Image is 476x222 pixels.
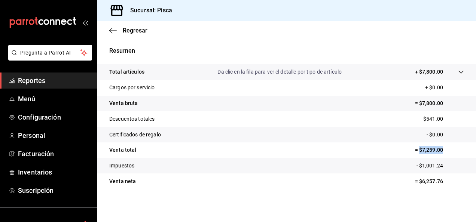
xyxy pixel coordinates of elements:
p: Descuentos totales [109,115,155,123]
p: Venta total [109,146,136,154]
p: Certificados de regalo [109,131,161,139]
p: Total artículos [109,68,144,76]
span: Menú [18,94,91,104]
span: Suscripción [18,185,91,195]
p: - $1,001.24 [416,162,464,170]
button: Regresar [109,27,147,34]
button: Pregunta a Parrot AI [8,45,92,61]
span: Configuración [18,112,91,122]
span: Personal [18,130,91,141]
p: + $7,800.00 [415,68,443,76]
p: Venta neta [109,178,136,185]
p: + $0.00 [425,84,464,92]
p: Da clic en la fila para ver el detalle por tipo de artículo [217,68,342,76]
a: Pregunta a Parrot AI [5,54,92,62]
span: Facturación [18,149,91,159]
button: open_drawer_menu [82,19,88,25]
h3: Sucursal: Pisca [124,6,172,15]
p: Cargos por servicio [109,84,155,92]
span: Pregunta a Parrot AI [20,49,80,57]
p: = $7,259.00 [415,146,464,154]
p: = $7,800.00 [415,99,464,107]
span: Reportes [18,75,91,86]
p: Resumen [109,46,464,55]
p: - $0.00 [427,131,464,139]
span: Inventarios [18,167,91,177]
p: - $541.00 [421,115,464,123]
p: Impuestos [109,162,134,170]
p: Venta bruta [109,99,138,107]
span: Regresar [123,27,147,34]
p: = $6,257.76 [415,178,464,185]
